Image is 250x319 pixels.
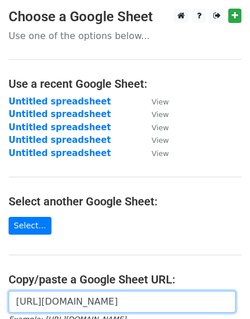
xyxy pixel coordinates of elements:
h3: Choose a Google Sheet [9,9,241,25]
h4: Copy/paste a Google Sheet URL: [9,273,241,286]
a: View [140,135,169,145]
a: Select... [9,217,51,235]
a: View [140,96,169,107]
p: Use one of the options below... [9,30,241,42]
a: Untitled spreadsheet [9,148,111,158]
input: Paste your Google Sheet URL here [9,291,236,313]
a: Untitled spreadsheet [9,122,111,133]
small: View [152,149,169,158]
a: View [140,109,169,119]
h4: Use a recent Google Sheet: [9,77,241,91]
small: View [152,98,169,106]
a: Untitled spreadsheet [9,135,111,145]
small: View [152,110,169,119]
small: View [152,123,169,132]
a: Untitled spreadsheet [9,96,111,107]
a: View [140,122,169,133]
a: View [140,148,169,158]
h4: Select another Google Sheet: [9,194,241,208]
small: View [152,136,169,145]
a: Untitled spreadsheet [9,109,111,119]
